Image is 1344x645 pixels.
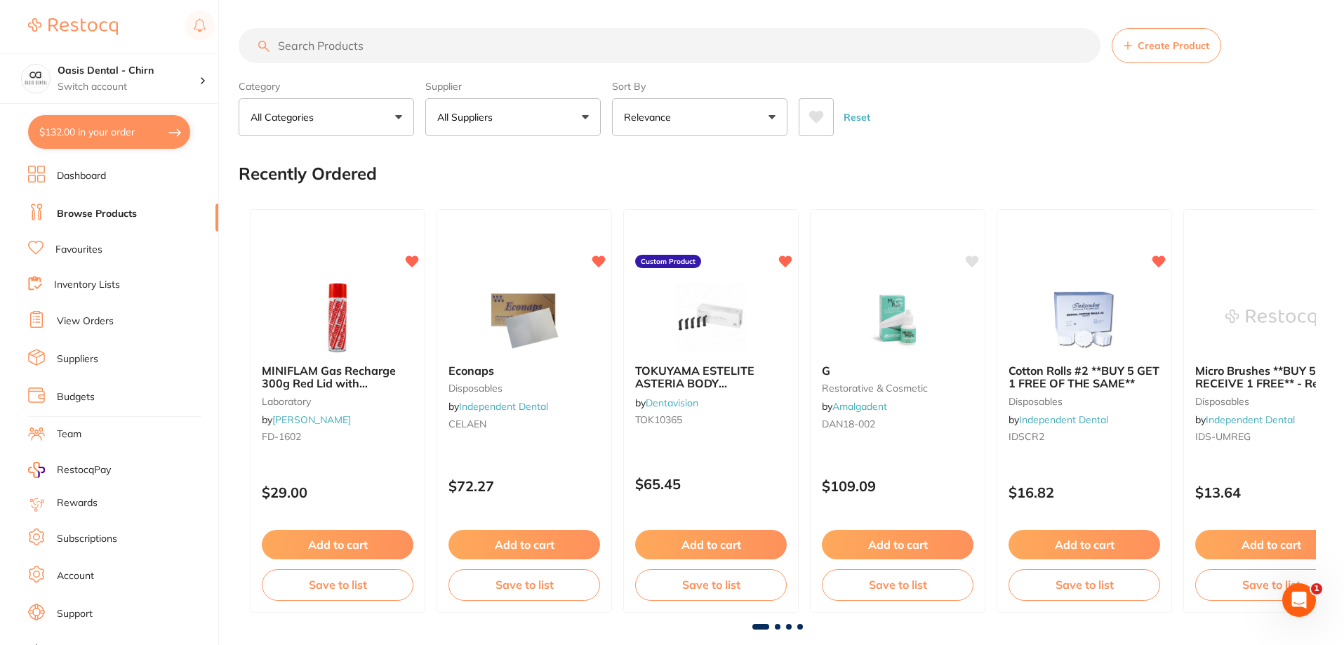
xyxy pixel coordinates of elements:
[635,569,787,600] button: Save to list
[459,400,548,413] a: Independent Dental
[58,64,199,78] h4: Oasis Dental - Chirn
[1009,530,1160,559] button: Add to cart
[57,532,117,546] a: Subscriptions
[425,80,601,93] label: Supplier
[57,207,137,221] a: Browse Products
[262,569,413,600] button: Save to list
[262,396,413,407] small: laboratory
[28,11,118,43] a: Restocq Logo
[1009,569,1160,600] button: Save to list
[448,478,600,494] p: $72.27
[822,569,973,600] button: Save to list
[262,364,413,390] b: MINIFLAM Gas Recharge 300g Red Lid with Attachments
[57,496,98,510] a: Rewards
[1195,413,1295,426] span: by
[55,243,102,257] a: Favourites
[1138,40,1209,51] span: Create Product
[239,98,414,136] button: All Categories
[448,383,600,394] small: disposables
[822,383,973,394] small: restorative & cosmetic
[57,607,93,621] a: Support
[624,110,677,124] p: Relevance
[57,569,94,583] a: Account
[822,478,973,494] p: $109.09
[272,413,351,426] a: [PERSON_NAME]
[425,98,601,136] button: All Suppliers
[665,283,757,353] img: TOKUYAMA ESTELITE ASTERIA BODY RESTORATIVE PLT A1B (15) 0.2g
[822,418,973,430] small: DAN18-002
[239,80,414,93] label: Category
[822,364,973,377] b: G
[262,413,351,426] span: by
[28,18,118,35] img: Restocq Logo
[57,463,111,477] span: RestocqPay
[646,397,698,409] a: Dentavision
[635,414,787,425] small: TOK10365
[57,352,98,366] a: Suppliers
[635,364,787,390] b: TOKUYAMA ESTELITE ASTERIA BODY RESTORATIVE PLT A1B (15) 0.2g
[822,400,887,413] span: by
[635,397,698,409] span: by
[635,530,787,559] button: Add to cart
[262,431,413,442] small: FD-1602
[292,283,383,353] img: MINIFLAM Gas Recharge 300g Red Lid with Attachments
[28,462,45,478] img: RestocqPay
[1009,413,1108,426] span: by
[635,476,787,492] p: $65.45
[1039,283,1130,353] img: Cotton Rolls #2 **BUY 5 GET 1 FREE OF THE SAME**
[57,390,95,404] a: Budgets
[1112,28,1221,63] button: Create Product
[1311,583,1322,594] span: 1
[239,28,1100,63] input: Search Products
[58,80,199,94] p: Switch account
[262,530,413,559] button: Add to cart
[448,364,600,377] b: Econaps
[448,400,548,413] span: by
[1019,413,1108,426] a: Independent Dental
[1009,484,1160,500] p: $16.82
[612,98,787,136] button: Relevance
[54,278,120,292] a: Inventory Lists
[22,65,50,93] img: Oasis Dental - Chirn
[822,530,973,559] button: Add to cart
[1009,431,1160,442] small: IDSCR2
[251,110,319,124] p: All Categories
[1206,413,1295,426] a: Independent Dental
[479,283,570,353] img: Econaps
[1282,583,1316,617] iframe: Intercom live chat
[448,418,600,430] small: CELAEN
[448,530,600,559] button: Add to cart
[635,255,701,269] label: Custom Product
[448,569,600,600] button: Save to list
[28,462,111,478] a: RestocqPay
[1009,396,1160,407] small: disposables
[852,283,943,353] img: G
[57,427,81,441] a: Team
[437,110,498,124] p: All Suppliers
[262,484,413,500] p: $29.00
[57,314,114,328] a: View Orders
[57,169,106,183] a: Dashboard
[612,80,787,93] label: Sort By
[1009,364,1160,390] b: Cotton Rolls #2 **BUY 5 GET 1 FREE OF THE SAME**
[839,98,874,136] button: Reset
[1225,283,1317,353] img: Micro Brushes **BUY 5 RECEIVE 1 FREE** - Regular
[239,164,377,184] h2: Recently Ordered
[832,400,887,413] a: Amalgadent
[28,115,190,149] button: $132.00 in your order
